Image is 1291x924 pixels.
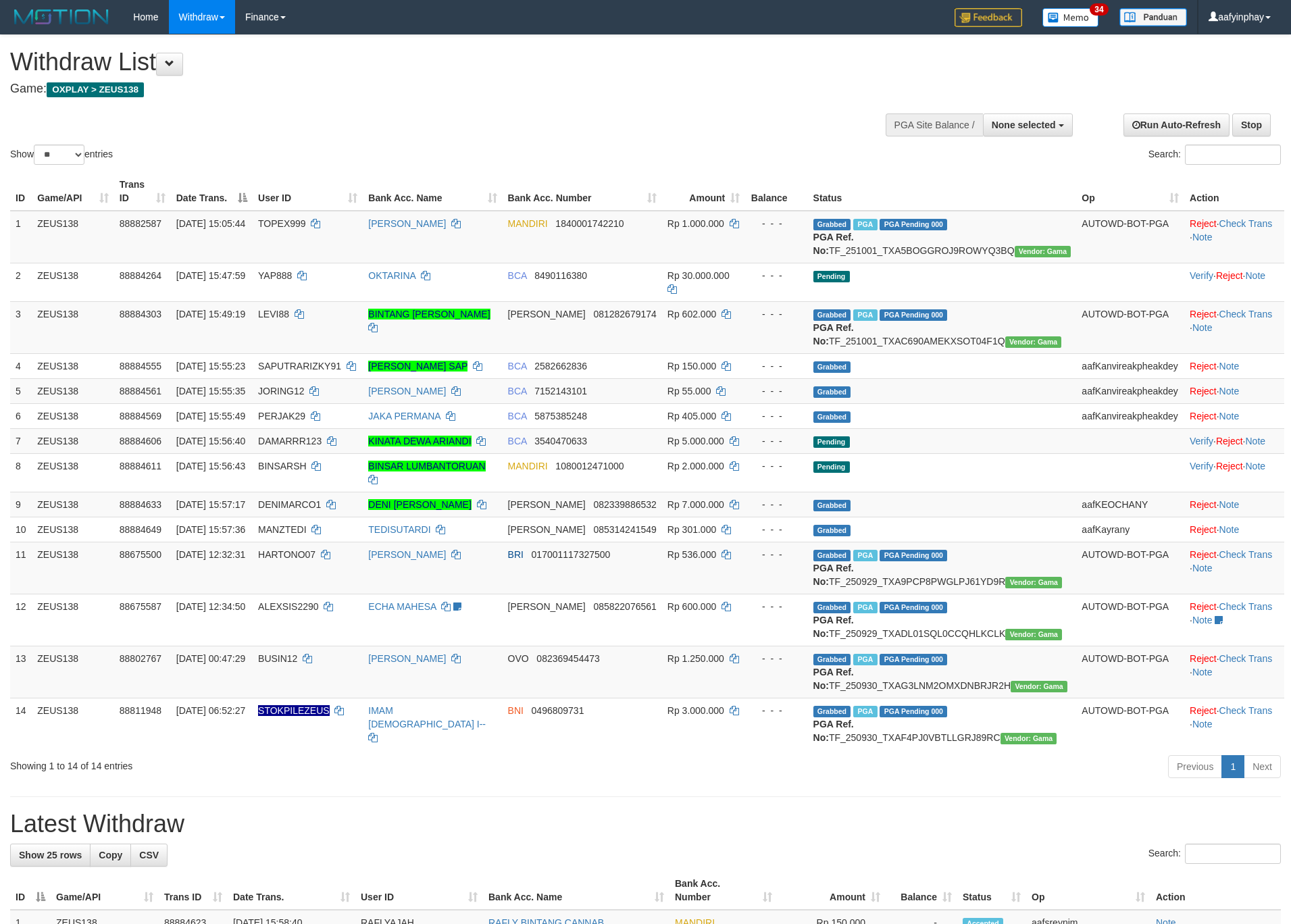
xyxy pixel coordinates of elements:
[1184,542,1284,594] td: · ·
[1219,411,1240,421] a: Note
[32,172,114,211] th: Game/API: activate to sort column ascending
[1219,499,1240,510] a: Note
[120,386,161,396] span: 88884561
[751,548,802,561] div: - - -
[363,172,502,211] th: Bank Acc. Name: activate to sort column ascending
[1148,844,1281,864] label: Search:
[813,706,851,717] span: Grabbed
[532,549,611,560] span: Copy 017001117327500 to clipboard
[176,218,245,229] span: [DATE] 15:05:44
[10,378,32,403] td: 5
[368,499,471,510] a: DENI [PERSON_NAME]
[120,653,161,664] span: 88802767
[10,263,32,301] td: 2
[508,461,548,471] span: MANDIRI
[1184,263,1284,301] td: · ·
[10,82,847,96] h4: Game:
[258,499,321,510] span: DENIMARCO1
[159,871,228,910] th: Trans ID: activate to sort column ascending
[508,524,586,535] span: [PERSON_NAME]
[1184,492,1284,517] td: ·
[120,436,161,446] span: 88884606
[120,361,161,371] span: 88884555
[368,653,446,664] a: [PERSON_NAME]
[1190,270,1213,281] a: Verify
[813,615,854,639] b: PGA Ref. No:
[176,705,245,716] span: [DATE] 06:52:27
[258,524,307,535] span: MANZTEDI
[1184,353,1284,378] td: ·
[120,705,161,716] span: 88811948
[10,49,847,76] h1: Withdraw List
[368,270,415,281] a: OKTARINA
[483,871,669,910] th: Bank Acc. Name: activate to sort column ascending
[983,113,1073,136] button: None selected
[955,8,1022,27] img: Feedback.jpg
[1219,309,1273,319] a: Check Trans
[1076,698,1184,750] td: AUTOWD-BOT-PGA
[1185,145,1281,165] input: Search:
[751,459,802,473] div: - - -
[1184,646,1284,698] td: · ·
[176,270,245,281] span: [DATE] 15:47:59
[536,653,599,664] span: Copy 082369454473 to clipboard
[130,844,168,867] a: CSV
[1184,517,1284,542] td: ·
[1190,524,1217,535] a: Reject
[751,269,802,282] div: - - -
[1221,755,1244,778] a: 1
[1192,232,1213,242] a: Note
[1076,517,1184,542] td: aafKayrany
[368,436,471,446] a: KINATA DEWA ARIANDI
[1148,145,1281,165] label: Search:
[667,411,716,421] span: Rp 405.000
[667,705,724,716] span: Rp 3.000.000
[1184,698,1284,750] td: · ·
[813,719,854,743] b: PGA Ref. No:
[1184,378,1284,403] td: ·
[1005,629,1062,640] span: Vendor URL: https://trx31.1velocity.biz
[10,698,32,750] td: 14
[1190,499,1217,510] a: Reject
[534,361,587,371] span: Copy 2582662836 to clipboard
[120,218,161,229] span: 88882587
[258,270,292,281] span: YAP888
[880,550,947,561] span: PGA Pending
[10,403,32,428] td: 6
[10,844,91,867] a: Show 25 rows
[10,453,32,492] td: 8
[1216,461,1243,471] a: Reject
[368,524,430,535] a: TEDISUTARDI
[853,219,877,230] span: Marked by aafnoeunsreypich
[32,646,114,698] td: ZEUS138
[176,411,245,421] span: [DATE] 15:55:49
[253,172,363,211] th: User ID: activate to sort column ascending
[508,436,527,446] span: BCA
[534,270,587,281] span: Copy 8490116380 to clipboard
[555,461,624,471] span: Copy 1080012471000 to clipboard
[880,602,947,613] span: PGA Pending
[886,113,983,136] div: PGA Site Balance /
[1192,563,1213,573] a: Note
[751,498,802,511] div: - - -
[508,361,527,371] span: BCA
[368,386,446,396] a: [PERSON_NAME]
[176,436,245,446] span: [DATE] 15:56:40
[32,263,114,301] td: ZEUS138
[10,594,32,646] td: 12
[176,309,245,319] span: [DATE] 15:49:19
[258,309,289,319] span: LEVI88
[992,120,1056,130] span: None selected
[813,411,851,423] span: Grabbed
[176,524,245,535] span: [DATE] 15:57:36
[813,436,850,448] span: Pending
[258,601,319,612] span: ALEXSIS2290
[176,361,245,371] span: [DATE] 15:55:23
[176,386,245,396] span: [DATE] 15:55:35
[508,601,586,612] span: [PERSON_NAME]
[368,411,440,421] a: JAKA PERMANA
[778,871,886,910] th: Amount: activate to sort column ascending
[813,550,851,561] span: Grabbed
[1190,411,1217,421] a: Reject
[1190,309,1217,319] a: Reject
